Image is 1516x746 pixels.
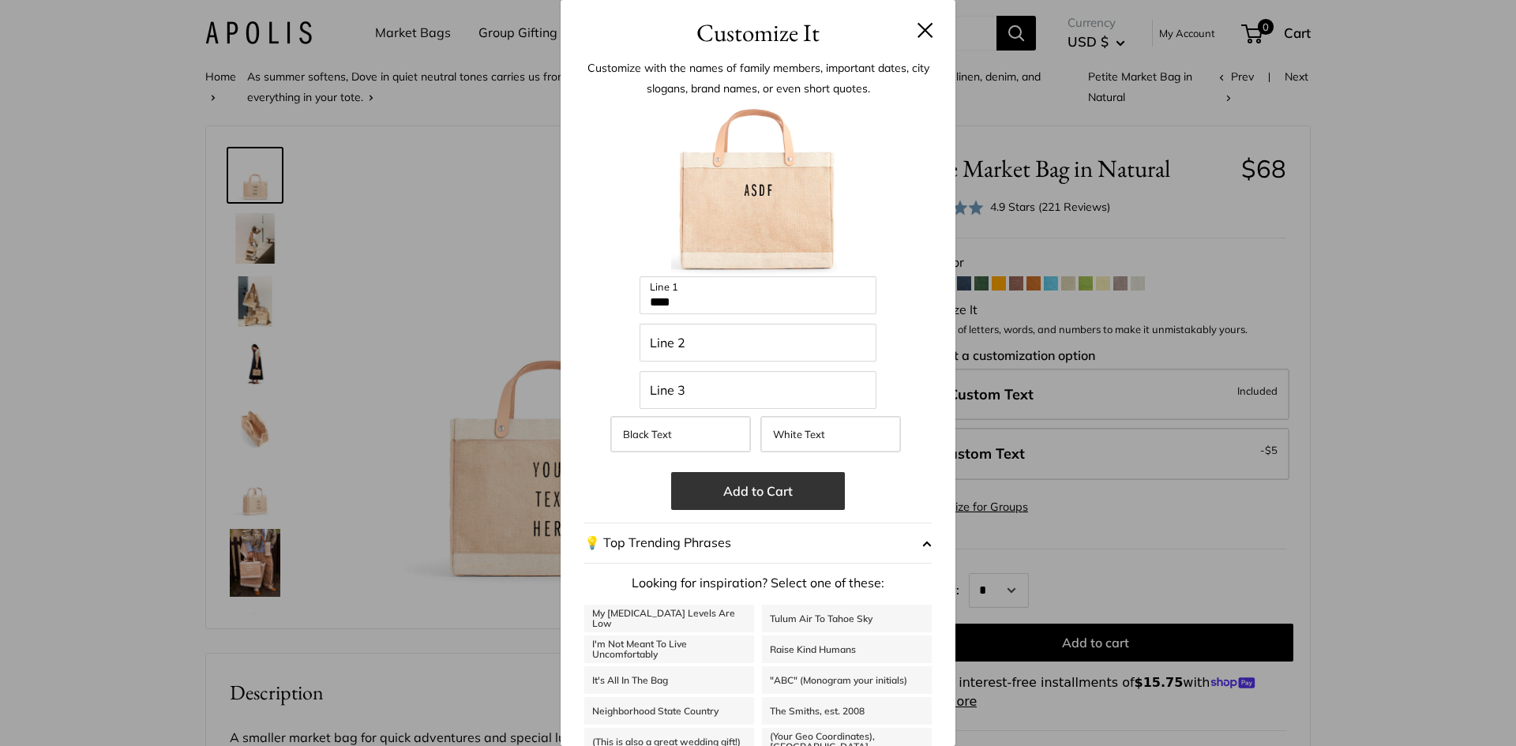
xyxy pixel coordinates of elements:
h3: Customize It [584,14,932,51]
a: Raise Kind Humans [762,635,932,663]
label: White Text [760,416,901,452]
a: I'm Not Meant To Live Uncomfortably [584,635,754,663]
a: My [MEDICAL_DATA] Levels Are Low [584,605,754,632]
p: Looking for inspiration? Select one of these: [584,572,932,595]
a: Neighborhood State Country [584,697,754,725]
a: "ABC" (Monogram your initials) [762,666,932,694]
label: Black Text [610,416,751,452]
p: Customize with the names of family members, important dates, city slogans, brand names, or even s... [584,58,932,99]
img: customizer-prod [671,103,845,276]
button: 💡 Top Trending Phrases [584,523,932,564]
a: The Smiths, est. 2008 [762,697,932,725]
span: Black Text [623,428,672,440]
span: White Text [773,428,825,440]
a: It's All In The Bag [584,666,754,694]
button: Add to Cart [671,472,845,510]
a: Tulum Air To Tahoe Sky [762,605,932,632]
